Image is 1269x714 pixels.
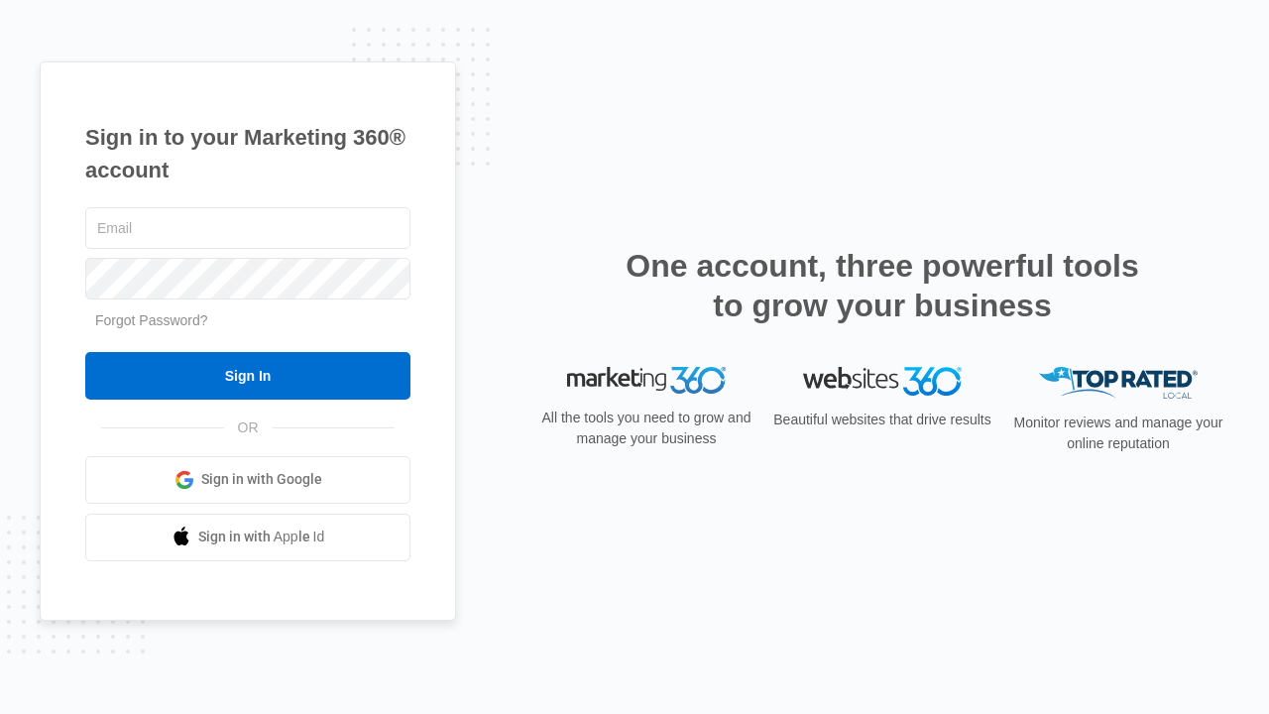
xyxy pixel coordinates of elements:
[1007,413,1229,454] p: Monitor reviews and manage your online reputation
[567,367,726,395] img: Marketing 360
[771,410,993,430] p: Beautiful websites that drive results
[95,312,208,328] a: Forgot Password?
[85,352,410,400] input: Sign In
[85,121,410,186] h1: Sign in to your Marketing 360® account
[1039,367,1198,400] img: Top Rated Local
[620,246,1145,325] h2: One account, three powerful tools to grow your business
[85,456,410,504] a: Sign in with Google
[224,417,273,438] span: OR
[201,469,322,490] span: Sign in with Google
[85,207,410,249] input: Email
[535,408,757,449] p: All the tools you need to grow and manage your business
[803,367,962,396] img: Websites 360
[198,527,325,547] span: Sign in with Apple Id
[85,514,410,561] a: Sign in with Apple Id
